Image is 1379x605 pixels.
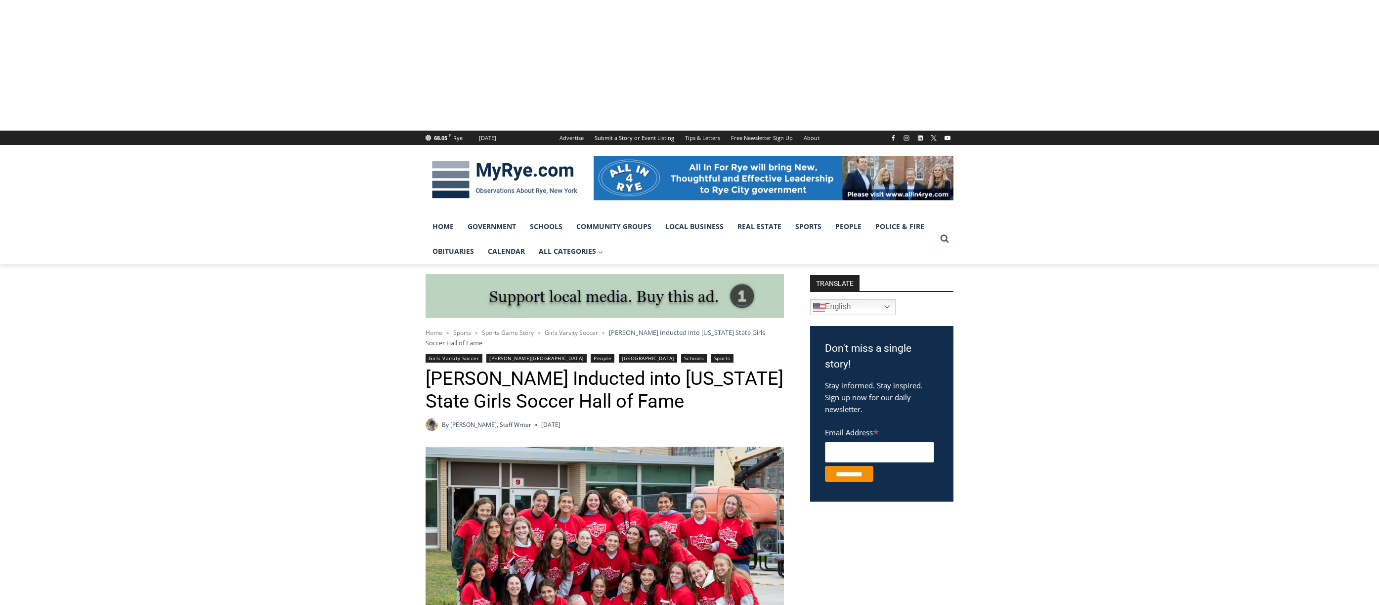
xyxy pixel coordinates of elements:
[426,274,784,319] img: support local media, buy this ad
[426,154,584,205] img: MyRye.com
[901,132,912,144] a: Instagram
[426,214,461,239] a: Home
[619,354,677,363] a: [GEOGRAPHIC_DATA]
[825,379,939,415] p: Stay informed. Stay inspired. Sign up now for our daily newsletter.
[479,134,496,142] div: [DATE]
[810,275,860,291] strong: TRANSLATE
[434,134,447,141] span: 68.05
[828,214,868,239] a: People
[810,299,896,315] a: English
[569,214,658,239] a: Community Groups
[461,214,523,239] a: Government
[426,328,442,337] a: Home
[788,214,828,239] a: Sports
[426,328,765,347] span: [PERSON_NAME] Inducted into [US_STATE] State Girls Soccer Hall of Fame
[825,422,934,440] label: Email Address
[798,131,825,145] a: About
[726,131,798,145] a: Free Newsletter Sign Up
[711,354,733,363] a: Sports
[813,301,825,313] img: en
[928,132,940,144] a: X
[602,329,605,336] span: >
[681,354,707,363] a: Schools
[426,214,936,264] nav: Primary Navigation
[482,328,534,337] a: Sports Game Story
[554,131,825,145] nav: Secondary Navigation
[426,368,784,413] h1: [PERSON_NAME] Inducted into [US_STATE] State Girls Soccer Hall of Fame
[523,214,569,239] a: Schools
[589,131,680,145] a: Submit a Story or Event Listing
[426,327,784,348] nav: Breadcrumbs
[658,214,731,239] a: Local Business
[594,156,953,200] img: All in for Rye
[532,239,610,264] a: All Categories
[486,354,587,363] a: [PERSON_NAME][GEOGRAPHIC_DATA]
[426,239,481,264] a: Obituaries
[538,329,541,336] span: >
[539,246,603,257] span: All Categories
[442,420,449,429] span: By
[887,132,899,144] a: Facebook
[545,328,598,337] a: Girls Varsity Soccer
[426,419,438,431] a: Author image
[868,214,931,239] a: Police & Fire
[481,239,532,264] a: Calendar
[449,133,451,138] span: F
[426,354,482,363] a: Girls Varsity Soccer
[450,420,531,429] a: [PERSON_NAME], Staff Writer
[591,354,614,363] a: People
[731,214,788,239] a: Real Estate
[936,230,953,248] button: View Search Form
[942,132,953,144] a: YouTube
[914,132,926,144] a: Linkedin
[446,329,449,336] span: >
[680,131,726,145] a: Tips & Letters
[554,131,589,145] a: Advertise
[825,341,939,372] h3: Don't miss a single story!
[426,419,438,431] img: (PHOTO: MyRye.com 2024 Head Intern, Editor and now Staff Writer Charlie Morris. Contributed.)Char...
[475,329,478,336] span: >
[453,134,463,142] div: Rye
[541,420,560,429] time: [DATE]
[453,328,471,337] a: Sports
